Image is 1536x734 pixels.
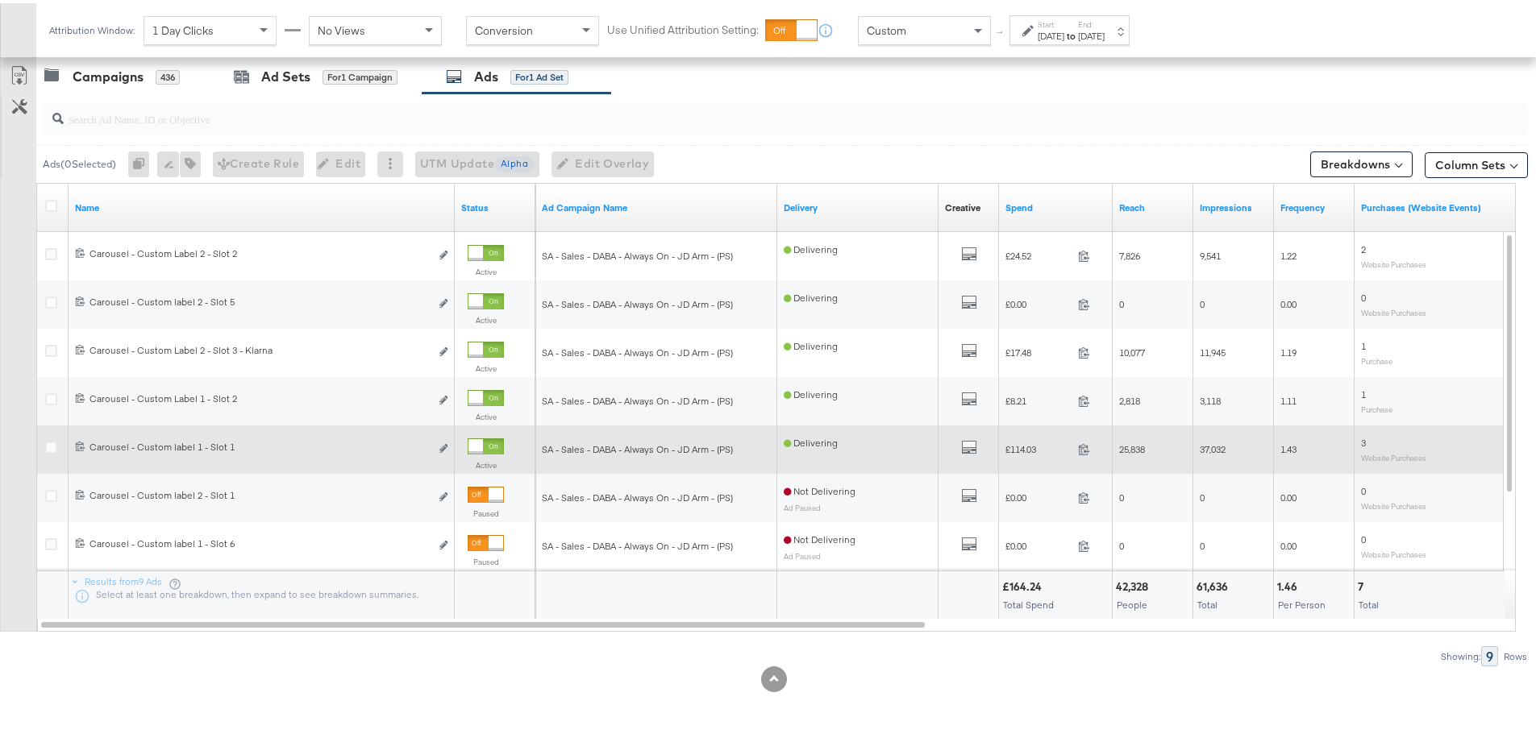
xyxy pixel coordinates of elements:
[89,486,430,499] div: Carousel - Custom label 2 - Slot 1
[1005,247,1072,259] span: £24.52
[89,437,430,450] div: Carousel - Custom label 1 - Slot 1
[468,408,504,419] label: Active
[318,20,365,35] span: No Views
[1119,198,1187,211] a: The number of people your ad was served to.
[867,20,906,35] span: Custom
[1119,343,1145,355] span: 10,077
[1005,440,1072,452] span: £114.03
[1119,295,1124,307] span: 0
[1361,433,1366,446] span: 3
[1280,392,1297,404] span: 1.11
[542,537,733,549] span: SA - Sales - DABA - Always On - JD Arm - (PS)
[156,67,180,81] div: 436
[1361,305,1426,314] sub: Website Purchases
[323,67,398,81] div: for 1 Campaign
[89,341,430,354] div: Carousel - Custom Label 2 - Slot 3 - Klarna
[1280,440,1297,452] span: 1.43
[1280,343,1297,355] span: 1.19
[1200,392,1221,404] span: 3,118
[1119,537,1124,549] span: 0
[1361,498,1426,508] sub: Website Purchases
[474,64,498,83] div: Ads
[1361,256,1426,266] sub: Website Purchases
[1425,149,1528,175] button: Column Sets
[945,198,980,211] a: Shows the creative associated with your ad.
[1119,488,1124,500] span: 0
[1280,247,1297,259] span: 1.22
[1280,488,1297,500] span: 0.00
[73,64,144,83] div: Campaigns
[1361,198,1509,211] a: The number of times a purchase was made tracked by your Custom Audience pixel on your website aft...
[1038,16,1064,27] label: Start:
[1078,16,1105,27] label: End:
[1064,27,1078,39] strong: to
[1200,488,1205,500] span: 0
[1119,440,1145,452] span: 25,838
[607,19,759,35] label: Use Unified Attribution Setting:
[48,22,135,33] div: Attribution Window:
[1361,353,1392,363] sub: Purchase
[1119,247,1140,259] span: 7,826
[945,198,980,211] div: Creative
[784,288,838,301] span: Delivering
[1038,27,1064,39] div: [DATE]
[1278,595,1326,608] span: Per Person
[1005,295,1072,307] span: £0.00
[542,488,733,500] span: SA - Sales - DABA - Always On - JD Arm - (PS)
[75,198,448,211] a: Ad Name.
[784,433,838,446] span: Delivering
[468,360,504,371] label: Active
[468,263,504,274] label: Active
[1280,537,1297,549] span: 0.00
[1359,595,1379,608] span: Total
[43,154,116,168] div: Ads ( 0 Selected)
[1197,595,1218,608] span: Total
[1003,595,1054,608] span: Total Spend
[1078,27,1105,39] div: [DATE]
[1117,595,1147,608] span: People
[784,198,932,211] a: Reflects the ability of your Ad to achieve delivery.
[468,505,504,516] label: Paused
[1280,198,1348,211] a: The average number of times your ad was served to each person.
[1197,576,1233,591] div: 61,636
[261,64,310,83] div: Ad Sets
[1361,530,1366,542] span: 0
[468,312,504,322] label: Active
[1361,385,1366,397] span: 1
[1200,343,1226,355] span: 11,945
[1440,648,1481,659] div: Showing:
[510,67,568,81] div: for 1 Ad Set
[89,244,430,257] div: Carousel - Custom Label 2 - Slot 2
[1361,240,1366,252] span: 2
[1277,576,1302,591] div: 1.46
[542,343,733,355] span: SA - Sales - DABA - Always On - JD Arm - (PS)
[1358,576,1368,591] div: 7
[475,20,533,35] span: Conversion
[461,198,529,211] a: Shows the current state of your Ad.
[1361,482,1366,494] span: 0
[1361,288,1366,301] span: 0
[89,389,430,402] div: Carousel - Custom Label 1 - Slot 2
[468,457,504,467] label: Active
[1503,648,1528,659] div: Rows
[1005,198,1106,211] a: The total amount spent to date.
[1361,337,1366,349] span: 1
[1481,643,1498,663] div: 9
[784,385,838,397] span: Delivering
[89,534,430,547] div: Carousel - Custom label 1 - Slot 6
[64,93,1392,125] input: Search Ad Name, ID or Objective
[542,247,733,259] span: SA - Sales - DABA - Always On - JD Arm - (PS)
[542,198,771,211] a: Name of Campaign this Ad belongs to.
[1200,440,1226,452] span: 37,032
[784,500,821,509] sub: Ad Paused
[1005,537,1072,549] span: £0.00
[152,20,214,35] span: 1 Day Clicks
[1361,546,1426,556] sub: Website Purchases
[542,295,733,307] span: SA - Sales - DABA - Always On - JD Arm - (PS)
[542,392,733,404] span: SA - Sales - DABA - Always On - JD Arm - (PS)
[1361,450,1426,459] sub: Website Purchases
[1116,576,1153,591] div: 42,328
[993,27,1008,33] span: ↑
[1005,488,1072,500] span: £0.00
[1280,295,1297,307] span: 0.00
